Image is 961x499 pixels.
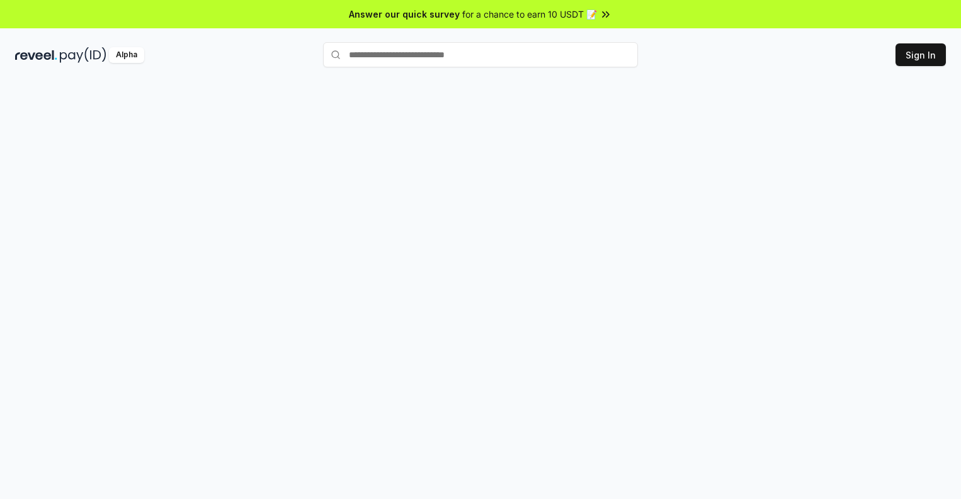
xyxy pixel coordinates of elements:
[109,47,144,63] div: Alpha
[349,8,460,21] span: Answer our quick survey
[462,8,597,21] span: for a chance to earn 10 USDT 📝
[896,43,946,66] button: Sign In
[60,47,106,63] img: pay_id
[15,47,57,63] img: reveel_dark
